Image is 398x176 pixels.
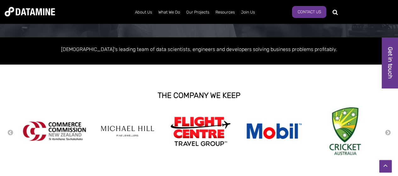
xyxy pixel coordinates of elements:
button: Next [385,129,391,136]
a: Contact Us [292,6,326,18]
a: Resources [212,4,238,20]
a: Get in touch [382,37,398,88]
img: Datamine [5,7,55,16]
img: mobil [242,122,305,141]
p: [DEMOGRAPHIC_DATA]'s leading team of data scientists, engineers and developers solving business p... [20,45,378,54]
a: What We Do [155,4,183,20]
img: michael hill [96,121,159,141]
a: Our Projects [183,4,212,20]
button: Previous [7,129,14,136]
strong: THE COMPANY WE KEEP [158,91,240,100]
img: commercecommission [23,122,86,141]
a: Join Us [238,4,258,20]
img: Flight Centre [169,115,232,147]
img: Cricket Australia [329,107,361,155]
a: About Us [132,4,155,20]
